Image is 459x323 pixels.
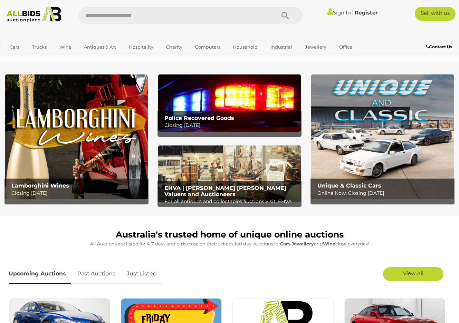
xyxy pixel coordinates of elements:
a: Lamborghini Wines Lamborghini Wines Closing [DATE] [5,74,148,199]
b: Police Recovered Goods [164,115,234,121]
strong: Cars [280,241,290,246]
button: Search [268,7,303,24]
b: EHVA | [PERSON_NAME] [PERSON_NAME] Valuers and Auctioneers [164,185,286,198]
h1: Australia's trusted home of unique online auctions [9,230,450,240]
strong: Wine [323,241,335,246]
img: Police Recovered Goods [158,74,301,131]
p: For all antiques and collectables auctions visit: EHVA [164,197,298,206]
a: Unique & Classic Cars Unique & Classic Cars Online Now, Closing [DATE] [311,74,454,199]
a: Office [335,41,357,53]
a: Police Recovered Goods Police Recovered Goods Closing [DATE] [158,74,301,131]
a: Wine [55,41,76,53]
img: EHVA | Evans Hastings Valuers and Auctioneers [158,145,301,202]
a: Charity [162,41,187,53]
a: Jewellery [300,41,331,53]
a: Past Auctions [72,264,121,284]
a: Upcoming Auctions [9,264,71,284]
b: Contact Us [426,44,452,49]
a: Trucks [28,41,51,53]
span: View All [403,270,423,276]
a: Industrial [266,41,297,53]
img: Lamborghini Wines [5,74,148,199]
a: Sell with us [415,7,456,21]
span: | [352,9,354,16]
a: Cars [5,41,24,53]
b: Lamborghini Wines [11,182,69,189]
a: Hospitality [124,41,158,53]
a: Antiques & Art [79,41,121,53]
a: Just Listed [122,264,162,284]
a: Contact Us [426,43,454,51]
p: Online Now, Closing [DATE] [317,189,451,198]
a: Sports [5,53,28,64]
img: Allbids.com.au [3,7,65,22]
a: EHVA | Evans Hastings Valuers and Auctioneers EHVA | [PERSON_NAME] [PERSON_NAME] Valuers and Auct... [158,145,301,202]
a: Register [355,9,377,16]
b: Unique & Classic Cars [317,182,381,189]
strong: Jewellery [291,241,314,246]
img: Unique & Classic Cars [311,74,454,199]
p: Closing [DATE] [164,121,298,130]
a: View All [383,267,443,281]
a: Computers [191,41,225,53]
a: Sign In [327,9,351,16]
a: [GEOGRAPHIC_DATA] [32,53,90,64]
p: All Auctions are listed for 4-7 days and bids close on their scheduled day. Auctions for , and cl... [9,240,450,248]
p: Closing [DATE] [11,189,145,198]
a: Household [228,41,262,53]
